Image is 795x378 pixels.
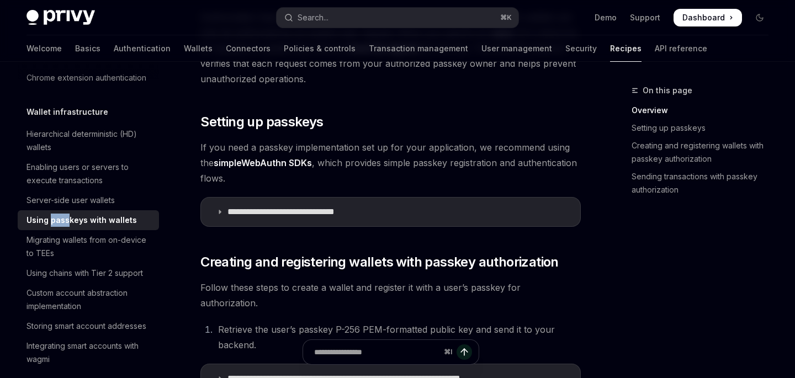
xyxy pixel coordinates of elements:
[298,11,328,24] div: Search...
[200,140,581,186] span: If you need a passkey implementation set up for your application, we recommend using the , which ...
[184,35,213,62] a: Wallets
[632,102,777,119] a: Overview
[26,320,146,333] div: Storing smart account addresses
[26,161,152,187] div: Enabling users or servers to execute transactions
[18,283,159,316] a: Custom account abstraction implementation
[18,190,159,210] a: Server-side user wallets
[26,127,152,154] div: Hierarchical deterministic (HD) wallets
[214,157,312,169] a: simpleWebAuthn SDKs
[630,12,660,23] a: Support
[369,35,468,62] a: Transaction management
[18,124,159,157] a: Hierarchical deterministic (HD) wallets
[200,253,559,271] span: Creating and registering wallets with passkey authorization
[751,9,768,26] button: Toggle dark mode
[215,322,581,353] li: Retrieve the user’s passkey P-256 PEM-formatted public key and send it to your backend.
[26,286,152,313] div: Custom account abstraction implementation
[26,339,152,366] div: Integrating smart accounts with wagmi
[226,35,271,62] a: Connectors
[500,13,512,22] span: ⌘ K
[610,35,642,62] a: Recipes
[682,12,725,23] span: Dashboard
[200,280,581,311] span: Follow these steps to create a wallet and register it with a user’s passkey for authorization.
[200,113,324,131] span: Setting up passkeys
[595,12,617,23] a: Demo
[632,137,777,168] a: Creating and registering wallets with passkey authorization
[26,233,152,260] div: Migrating wallets from on-device to TEEs
[284,35,356,62] a: Policies & controls
[481,35,552,62] a: User management
[75,35,100,62] a: Basics
[26,10,95,25] img: dark logo
[314,340,439,364] input: Ask a question...
[114,35,171,62] a: Authentication
[632,168,777,199] a: Sending transactions with passkey authorization
[18,316,159,336] a: Storing smart account addresses
[26,214,137,227] div: Using passkeys with wallets
[632,119,777,137] a: Setting up passkeys
[18,210,159,230] a: Using passkeys with wallets
[674,9,742,26] a: Dashboard
[26,267,143,280] div: Using chains with Tier 2 support
[457,344,472,360] button: Send message
[18,336,159,369] a: Integrating smart accounts with wagmi
[643,84,692,97] span: On this page
[565,35,597,62] a: Security
[18,230,159,263] a: Migrating wallets from on-device to TEEs
[26,105,108,119] h5: Wallet infrastructure
[26,194,115,207] div: Server-side user wallets
[655,35,707,62] a: API reference
[18,263,159,283] a: Using chains with Tier 2 support
[26,35,62,62] a: Welcome
[277,8,518,28] button: Open search
[18,157,159,190] a: Enabling users or servers to execute transactions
